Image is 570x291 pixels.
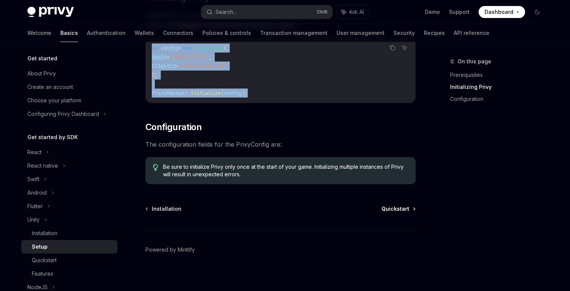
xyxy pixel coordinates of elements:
[152,54,167,60] span: AppId
[209,54,212,60] span: ,
[242,90,248,96] span: );
[27,175,39,184] div: Swift
[182,45,191,51] span: new
[425,8,440,16] a: Demo
[381,205,409,213] span: Quickstart
[32,269,53,278] div: Features
[135,24,154,42] a: Wallets
[224,90,242,96] span: config
[349,8,364,16] span: Ask AI
[21,240,117,253] a: Setup
[167,54,170,60] span: =
[152,72,158,78] span: };
[191,45,224,51] span: PrivyConfig
[27,188,47,197] div: Android
[146,205,181,213] a: Installation
[163,24,193,42] a: Connectors
[145,139,416,150] span: The configuration fields for the PrivyConfig are:
[450,69,549,81] a: Prerequisites
[27,133,78,142] h5: Get started by SDK
[531,6,543,18] button: Toggle dark mode
[21,226,117,240] a: Installation
[202,24,251,42] a: Policies & controls
[458,57,491,66] span: On this page
[152,63,176,69] span: ClientId
[201,5,332,19] button: Search...CtrlK
[27,54,57,63] h5: Get started
[145,246,195,253] a: Powered by Mintlify
[449,8,470,16] a: Support
[27,96,81,105] div: Choose your platform
[21,94,117,107] a: Choose your platform
[27,202,43,211] div: Flutter
[27,148,42,157] div: React
[32,256,57,265] div: Quickstart
[317,9,328,15] span: Ctrl K
[260,24,328,42] a: Transaction management
[381,205,415,213] a: Quickstart
[87,24,126,42] a: Authentication
[191,90,221,96] span: Initialize
[161,45,179,51] span: config
[215,7,236,16] div: Search...
[153,164,158,171] svg: Tip
[221,90,224,96] span: (
[27,161,58,170] div: React native
[163,163,408,178] span: Be sure to initialize Privy only once at the start of your game. Initializing multiple instances ...
[454,24,489,42] a: API reference
[21,80,117,94] a: Create an account
[450,81,549,93] a: Initializing Privy
[21,267,117,280] a: Features
[27,24,51,42] a: Welcome
[152,45,161,51] span: var
[152,205,181,213] span: Installation
[27,109,99,118] div: Configuring Privy Dashboard
[387,43,397,52] button: Copy the contents from the code block
[188,90,191,96] span: .
[393,24,415,42] a: Security
[179,63,227,69] span: "YOUR_CLIENT_ID"
[27,215,40,224] div: Unity
[60,24,78,42] a: Basics
[27,82,73,91] div: Create an account
[479,6,525,18] a: Dashboard
[21,253,117,267] a: Quickstart
[32,242,48,251] div: Setup
[179,45,182,51] span: =
[21,67,117,80] a: About Privy
[224,45,227,51] span: {
[27,7,74,17] img: dark logo
[337,24,384,42] a: User management
[336,5,369,19] button: Ask AI
[152,90,188,96] span: PrivyManager
[27,69,56,78] div: About Privy
[399,43,409,52] button: Ask AI
[424,24,445,42] a: Recipes
[32,229,57,238] div: Installation
[145,121,202,133] span: Configuration
[176,63,179,69] span: =
[450,93,549,105] a: Configuration
[485,8,513,16] span: Dashboard
[170,54,209,60] span: "YOUR_APP_ID"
